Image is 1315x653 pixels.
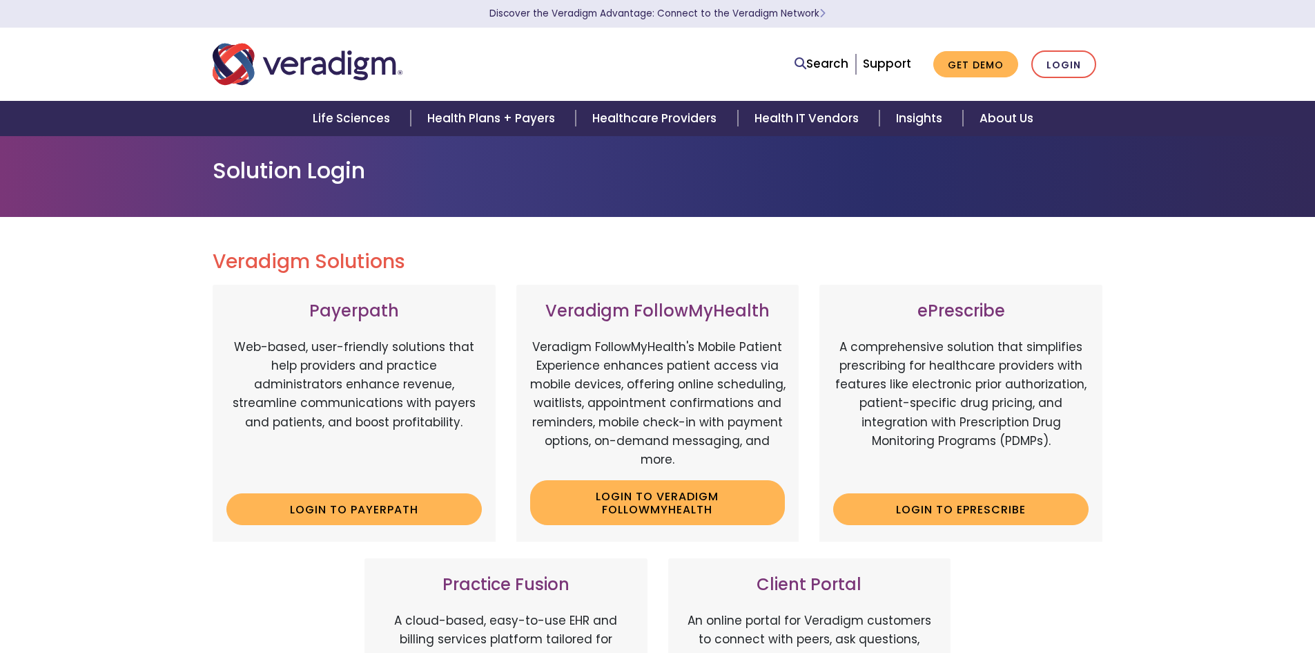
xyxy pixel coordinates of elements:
h3: Payerpath [226,301,482,321]
a: Insights [879,101,963,136]
h3: Veradigm FollowMyHealth [530,301,786,321]
a: Search [795,55,848,73]
h3: Client Portal [682,575,937,595]
a: Life Sciences [296,101,411,136]
p: A comprehensive solution that simplifies prescribing for healthcare providers with features like ... [833,338,1089,483]
h1: Solution Login [213,158,1103,184]
a: Healthcare Providers [576,101,737,136]
a: Health IT Vendors [738,101,879,136]
span: Learn More [819,7,826,20]
a: Login to ePrescribe [833,493,1089,525]
a: Health Plans + Payers [411,101,576,136]
a: About Us [963,101,1050,136]
h3: Practice Fusion [378,575,634,595]
a: Login [1031,50,1096,79]
p: Veradigm FollowMyHealth's Mobile Patient Experience enhances patient access via mobile devices, o... [530,338,786,469]
h2: Veradigm Solutions [213,250,1103,274]
h3: ePrescribe [833,301,1089,321]
p: Web-based, user-friendly solutions that help providers and practice administrators enhance revenu... [226,338,482,483]
a: Login to Veradigm FollowMyHealth [530,480,786,525]
a: Login to Payerpath [226,493,482,525]
a: Get Demo [933,51,1018,78]
a: Discover the Veradigm Advantage: Connect to the Veradigm NetworkLearn More [489,7,826,20]
img: Veradigm logo [213,41,402,87]
a: Support [863,55,911,72]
